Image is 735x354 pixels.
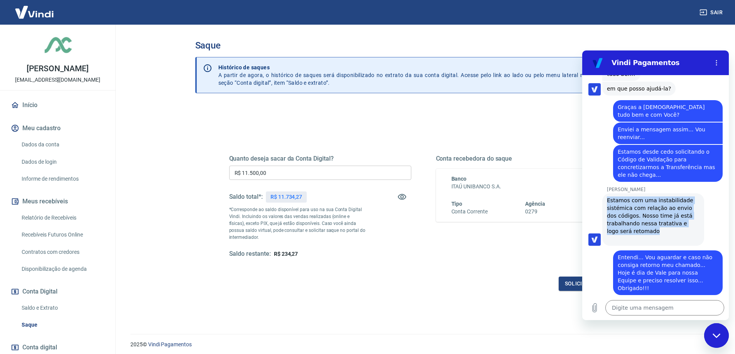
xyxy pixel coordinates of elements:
[229,250,271,258] h5: Saldo restante:
[451,176,467,182] span: Banco
[42,31,73,62] img: ade03b2a-cc71-4440-9322-e333dd00bdcb.jpeg
[19,210,106,226] a: Relatório de Recebíveis
[451,208,488,216] h6: Conta Corrente
[229,206,366,241] p: *Corresponde ao saldo disponível para uso na sua Conta Digital Vindi. Incluindo os valores das ve...
[19,244,106,260] a: Contratos com credores
[19,137,106,153] a: Dados da conta
[270,193,302,201] p: R$ 11.734,27
[451,183,603,191] h6: ITAÚ UNIBANCO S.A.
[704,323,729,348] iframe: Botão para abrir a janela de mensagens, conversa em andamento
[218,64,587,71] p: Histórico de saques
[19,300,106,316] a: Saldo e Extrato
[229,155,411,163] h5: Quanto deseja sacar da Conta Digital?
[15,76,100,84] p: [EMAIL_ADDRESS][DOMAIN_NAME]
[9,0,59,24] img: Vindi
[19,261,106,277] a: Disponibilização de agenda
[148,341,192,347] a: Vindi Pagamentos
[274,251,298,257] span: R$ 234,27
[229,193,263,201] h5: Saldo total*:
[436,155,618,163] h5: Conta recebedora do saque
[9,120,106,137] button: Meu cadastro
[19,227,106,243] a: Recebíveis Futuros Online
[525,201,545,207] span: Agência
[9,283,106,300] button: Conta Digital
[22,342,57,353] span: Conta digital
[130,341,716,349] p: 2025 ©
[19,317,106,333] a: Saque
[559,277,618,291] button: Solicitar saque
[195,40,652,51] h3: Saque
[451,201,463,207] span: Tipo
[19,171,106,187] a: Informe de rendimentos
[19,154,106,170] a: Dados de login
[525,208,545,216] h6: 0279
[582,50,729,320] iframe: Janela de mensagens
[9,97,106,114] a: Início
[9,193,106,210] button: Meus recebíveis
[698,5,726,20] button: Sair
[27,65,88,73] p: [PERSON_NAME]
[218,64,587,87] p: A partir de agora, o histórico de saques será disponibilizado no extrato da sua conta digital. Ac...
